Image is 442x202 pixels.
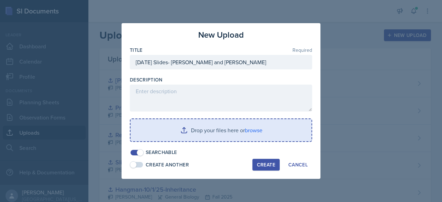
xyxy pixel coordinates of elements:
[130,76,163,83] label: Description
[198,29,244,41] h3: New Upload
[130,55,312,69] input: Enter title
[257,162,275,167] div: Create
[292,48,312,52] span: Required
[288,162,308,167] div: Cancel
[130,47,143,54] label: Title
[146,149,177,156] div: Searchable
[146,161,189,169] div: Create Another
[284,159,312,171] button: Cancel
[252,159,280,171] button: Create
